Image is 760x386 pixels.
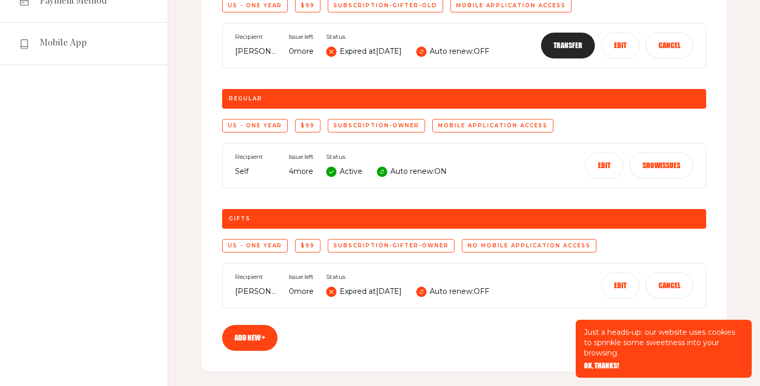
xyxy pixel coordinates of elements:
p: Just a heads-up: our website uses cookies to sprinkle some sweetness into your browsing. [584,327,743,358]
button: OK, THANKS! [584,362,619,369]
div: Gifts [222,209,706,229]
span: Recipient [235,153,276,160]
p: Expired at [DATE] [340,46,402,58]
p: 4 more [289,166,314,178]
div: subscription-owner [328,119,425,132]
span: Issue left [289,153,314,160]
p: [PERSON_NAME] [235,286,276,298]
button: Edit [601,273,639,299]
button: Edit [585,153,623,179]
span: Recipient [235,33,276,40]
span: Recipient [235,273,276,280]
p: Auto renew: ON [390,166,447,178]
button: Cancel [646,33,693,58]
div: Mobile application access [432,119,553,132]
span: Mobile App [40,37,87,50]
button: Edit [601,33,639,58]
div: Regular [222,89,706,109]
button: Transfer [541,33,595,58]
div: $99 [295,239,320,253]
div: US - One Year [222,119,288,132]
button: Showissues [630,153,693,179]
p: Self [235,166,276,178]
button: Cancel [646,273,693,299]
span: Issue left [289,33,314,40]
p: [PERSON_NAME] [235,46,276,58]
p: 0 more [289,286,314,298]
p: Auto renew: OFF [430,46,489,58]
span: Issue left [289,273,314,280]
div: $99 [295,119,320,132]
div: subscription-gifter-owner [328,239,455,253]
p: Active [340,166,362,178]
p: Auto renew: OFF [430,286,489,298]
a: Add new + [222,325,277,351]
p: Expired at [DATE] [340,286,402,298]
span: Status [326,153,447,160]
div: No mobile application access [462,239,596,253]
div: US - One Year [222,239,288,253]
p: 0 more [289,46,314,58]
span: Status [326,273,489,280]
span: Status [326,33,489,40]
